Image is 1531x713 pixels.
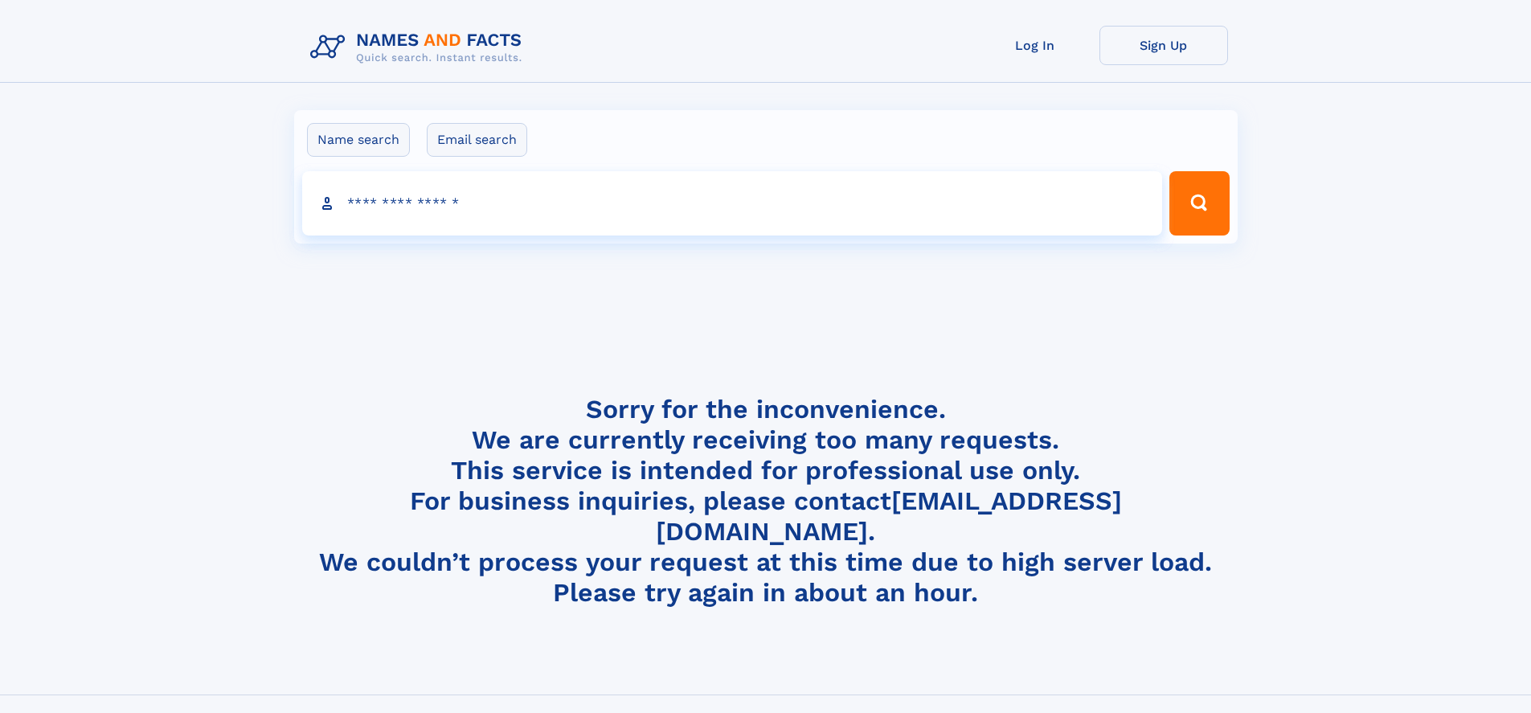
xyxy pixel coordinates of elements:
[1099,26,1228,65] a: Sign Up
[302,171,1163,236] input: search input
[304,394,1228,609] h4: Sorry for the inconvenience. We are currently receiving too many requests. This service is intend...
[307,123,410,157] label: Name search
[656,486,1122,547] a: [EMAIL_ADDRESS][DOMAIN_NAME]
[427,123,527,157] label: Email search
[971,26,1099,65] a: Log In
[304,26,535,69] img: Logo Names and Facts
[1169,171,1229,236] button: Search Button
